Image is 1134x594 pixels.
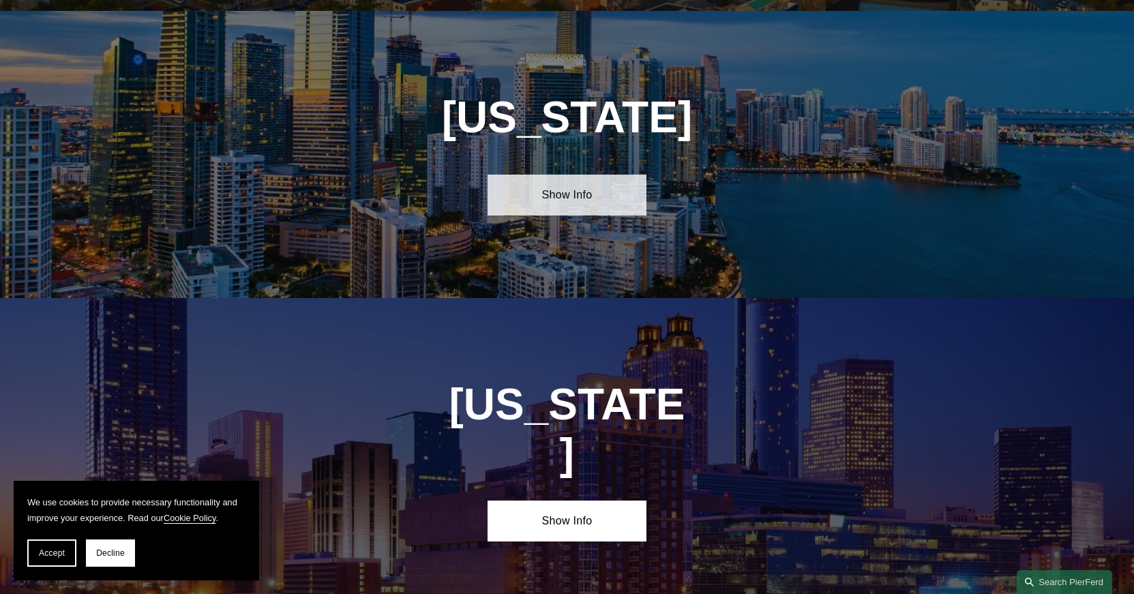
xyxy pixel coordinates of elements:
[27,539,76,567] button: Accept
[86,539,135,567] button: Decline
[408,93,726,143] h1: [US_STATE]
[448,380,687,479] h1: [US_STATE]
[27,494,245,526] p: We use cookies to provide necessary functionality and improve your experience. Read our .
[96,548,125,558] span: Decline
[164,513,216,523] a: Cookie Policy
[488,501,646,541] a: Show Info
[488,175,646,216] a: Show Info
[14,481,259,580] section: Cookie banner
[39,548,65,558] span: Accept
[1017,570,1112,594] a: Search this site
